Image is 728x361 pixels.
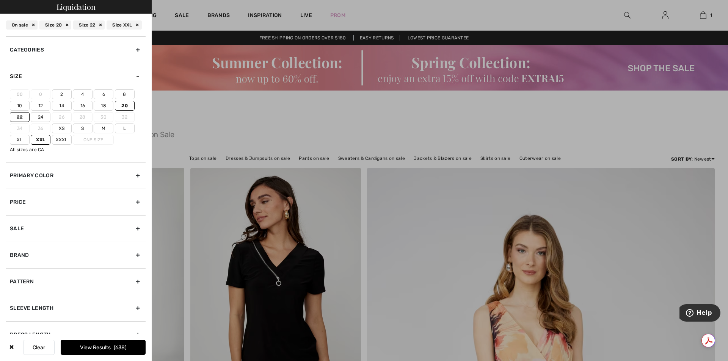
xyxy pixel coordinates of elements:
[73,112,93,122] label: 28
[94,123,113,133] label: M
[10,135,30,145] label: Xl
[52,123,72,133] label: Xs
[94,101,113,111] label: 18
[39,20,71,30] div: Size 20
[6,268,146,295] div: Pattern
[52,101,72,111] label: 14
[679,304,720,323] iframe: Opens a widget where you can find more information
[61,340,146,355] button: View Results638
[73,101,93,111] label: 16
[52,89,72,99] label: 2
[94,89,113,99] label: 6
[10,146,146,153] div: All sizes are CA
[31,89,50,99] label: 0
[10,89,30,99] label: 00
[115,89,135,99] label: 8
[31,112,50,122] label: 24
[23,340,55,355] button: Clear
[10,123,30,133] label: 34
[73,135,114,145] label: One Size
[94,112,113,122] label: 30
[31,101,50,111] label: 12
[115,101,135,111] label: 20
[115,123,135,133] label: L
[6,189,146,215] div: Price
[6,295,146,321] div: Sleeve length
[6,340,17,355] div: ✖
[114,344,127,351] span: 638
[73,89,93,99] label: 4
[115,112,135,122] label: 32
[52,112,72,122] label: 26
[52,135,72,145] label: Xxxl
[31,135,50,145] label: Xxl
[73,20,105,30] div: Size 22
[6,215,146,242] div: Sale
[6,20,38,30] div: On sale
[10,101,30,111] label: 10
[6,36,146,63] div: Categories
[6,162,146,189] div: Primary Color
[10,112,30,122] label: 22
[6,321,146,348] div: Dress Length
[107,20,141,30] div: Size XXL
[73,123,93,133] label: S
[6,63,146,89] div: Size
[31,123,50,133] label: 36
[6,242,146,268] div: Brand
